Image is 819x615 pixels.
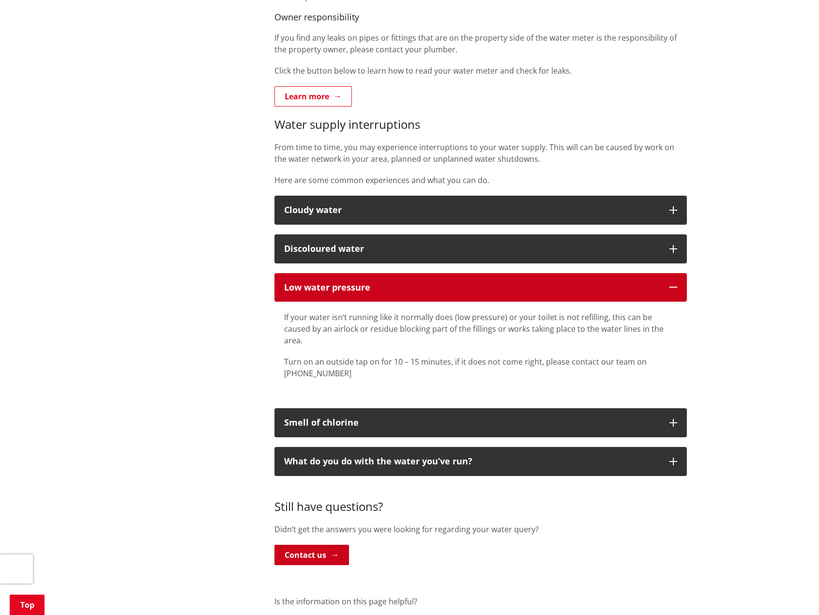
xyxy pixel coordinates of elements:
[284,244,660,254] div: Discoloured water
[274,196,687,225] button: Cloudy water
[274,273,687,302] button: Low water pressure
[284,418,660,428] div: Smell of chlorine
[274,32,687,55] p: If you find any leaks on pipes or fittings that are on the property side of the water meter is th...
[274,86,352,107] a: Learn more
[774,574,809,609] iframe: Messenger Launcher
[274,118,687,132] h3: Water supply interruptions
[274,65,687,77] p: Click the button below to learn how to read your water meter and check for leaks.
[10,595,45,615] a: Top
[284,205,660,215] div: Cloudy water
[274,596,687,607] p: Is the information on this page helpful?
[274,141,687,165] p: From time to time, you may experience interruptions to your water supply. This will can be caused...
[284,283,660,292] div: Low water pressure
[274,447,687,476] button: What do you do with the water you’ve run?
[284,356,677,379] p: Turn on an outside tap on for 10 – 15 minutes, if it does not come right, please contact our team...
[274,545,349,565] a: Contact us
[284,311,677,346] p: If your water isn’t running like it normally does (low pressure) or your toilet is not refilling,...
[274,486,687,514] h3: Still have questions?
[274,408,687,437] button: Smell of chlorine
[274,523,687,535] p: Didn’t get the answers you were looking for regarding your water query?
[274,12,687,23] h4: Owner responsibility
[274,234,687,263] button: Discoloured water
[284,457,660,466] p: What do you do with the water you’ve run?
[274,174,687,186] p: Here are some common experiences and what you can do.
